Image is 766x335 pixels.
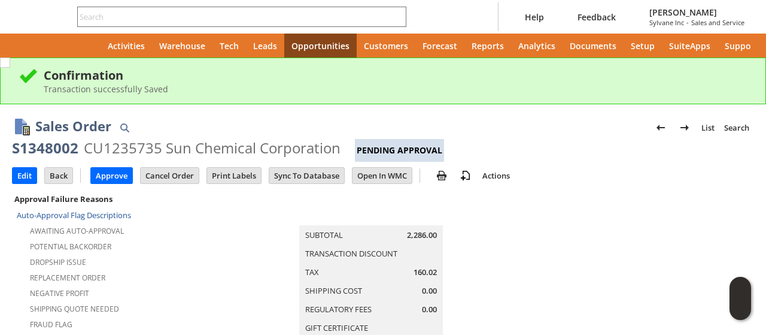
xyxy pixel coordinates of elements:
span: - [686,18,689,27]
div: Shortcuts [43,34,72,58]
a: Opportunities [284,34,357,58]
input: Edit [13,168,37,183]
div: Transaction successfully Saved [44,83,747,95]
a: List [697,118,719,137]
a: Actions [478,170,515,181]
span: 0.00 [422,304,437,315]
img: Next [677,120,692,135]
a: Tax [305,267,319,277]
div: Confirmation [44,67,747,83]
span: SuiteApps [669,40,710,52]
span: Reports [472,40,504,52]
input: Back [45,168,72,183]
span: Feedback [577,11,616,23]
a: Leads [246,34,284,58]
span: Activities [108,40,145,52]
a: Reports [464,34,511,58]
img: Previous [653,120,668,135]
span: Customers [364,40,408,52]
span: Support [725,40,758,52]
span: Opportunities [291,40,349,52]
a: Documents [563,34,624,58]
div: S1348002 [12,138,78,158]
span: Documents [570,40,616,52]
img: add-record.svg [458,168,473,183]
span: Warehouse [159,40,205,52]
span: 160.02 [414,267,437,278]
input: Print Labels [207,168,261,183]
a: Analytics [511,34,563,58]
div: CU1235735 Sun Chemical Corporation [84,138,341,158]
div: Pending Approval [355,139,444,162]
a: Subtotal [305,230,343,240]
a: Dropship Issue [30,257,86,267]
a: Gift Certificate [305,322,368,333]
a: Setup [624,34,662,58]
input: Approve [91,168,132,183]
h1: Sales Order [35,116,111,136]
input: Open In WMC [352,168,412,183]
a: Regulatory Fees [305,304,372,315]
span: 0.00 [422,285,437,297]
a: Fraud Flag [30,319,72,330]
a: Home [72,34,101,58]
caption: Summary [299,206,443,225]
svg: Shortcuts [50,38,65,53]
a: Customers [357,34,415,58]
a: Potential Backorder [30,242,111,252]
a: Forecast [415,34,464,58]
a: SuiteApps [662,34,718,58]
div: Approval Failure Reasons [12,191,254,207]
a: Auto-Approval Flag Descriptions [17,210,131,221]
input: Search [78,10,390,24]
span: 2,286.00 [407,230,437,241]
span: Sylvane Inc [649,18,684,27]
span: [PERSON_NAME] [649,7,744,18]
img: print.svg [434,168,449,183]
a: Awaiting Auto-Approval [30,226,124,236]
span: Forecast [422,40,457,52]
span: Analytics [518,40,555,52]
a: Recent Records [14,34,43,58]
span: Help [525,11,544,23]
iframe: Click here to launch Oracle Guided Learning Help Panel [729,277,751,320]
a: Negative Profit [30,288,89,298]
svg: Recent Records [22,38,36,53]
input: Cancel Order [141,168,199,183]
input: Sync To Database [269,168,344,183]
a: Tech [212,34,246,58]
a: Activities [101,34,152,58]
img: Quick Find [117,120,132,135]
a: Search [719,118,754,137]
span: Sales and Service [691,18,744,27]
span: Oracle Guided Learning Widget. To move around, please hold and drag [729,299,751,321]
svg: Home [79,38,93,53]
span: Tech [220,40,239,52]
a: Shipping Quote Needed [30,304,119,314]
a: Shipping Cost [305,285,362,296]
a: Support [718,34,765,58]
a: Transaction Discount [305,248,397,259]
span: Leads [253,40,277,52]
a: Warehouse [152,34,212,58]
a: Replacement Order [30,273,105,283]
span: Setup [631,40,655,52]
svg: Search [390,10,404,24]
